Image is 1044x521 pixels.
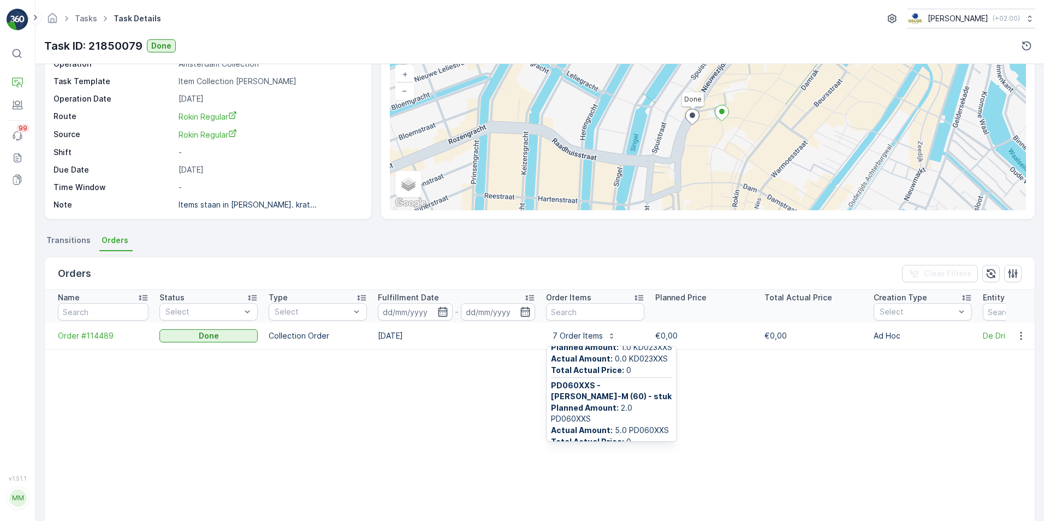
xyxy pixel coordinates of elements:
[983,292,1005,303] p: Entity
[880,306,955,317] p: Select
[378,292,439,303] p: Fulfillment Date
[551,342,672,353] span: 1.0 KD023XXS
[396,66,413,82] a: Zoom In
[151,40,171,51] p: Done
[54,199,174,210] p: Note
[179,129,360,140] a: Rokin Regular
[179,111,360,122] a: Rokin Regular
[551,425,672,436] span: 5.0 PD060XXS
[393,196,429,210] a: Open this area in Google Maps (opens a new window)
[179,200,317,209] p: Items staan in [PERSON_NAME]. krat...
[147,39,176,52] button: Done
[54,58,174,69] p: Operation
[46,16,58,26] a: Homepage
[907,9,1035,28] button: [PERSON_NAME](+02:00)
[54,76,174,87] p: Task Template
[378,303,453,321] input: dd/mm/yyyy
[58,330,149,341] a: Order #114489
[655,292,707,303] p: Planned Price
[461,303,536,321] input: dd/mm/yyyy
[551,425,613,435] b: Actual Amount :
[199,330,219,341] p: Done
[7,475,28,482] span: v 1.51.1
[907,13,923,25] img: basis-logo_rgb2x.png
[44,38,143,54] p: Task ID: 21850079
[159,292,185,303] p: Status
[553,330,603,341] p: 7 Order Items
[179,130,237,139] span: Rokin Regular
[874,292,927,303] p: Creation Type
[902,265,978,282] button: Clear Filters
[372,323,541,349] td: [DATE]
[54,129,174,140] p: Source
[179,58,360,69] p: Amsterdam Collection
[551,436,672,447] span: 0
[54,111,174,122] p: Route
[111,13,163,24] span: Task Details
[396,172,420,196] a: Layers
[179,93,360,104] p: [DATE]
[7,9,28,31] img: logo
[764,331,787,340] span: €0,00
[546,292,591,303] p: Order Items
[551,437,624,446] b: Total Actual Price :
[924,268,971,279] p: Clear Filters
[551,403,619,412] b: Planned Amount :
[58,292,80,303] p: Name
[874,330,972,341] p: Ad Hoc
[655,331,678,340] span: €0,00
[179,112,237,121] span: Rokin Regular
[9,489,27,507] div: MM
[455,305,459,318] p: -
[551,365,624,375] b: Total Actual Price :
[54,147,174,158] p: Shift
[58,266,91,281] p: Orders
[165,306,241,317] p: Select
[402,86,407,95] span: −
[551,353,672,364] span: 0.0 KD023XXS
[546,327,622,345] button: 7 Order Items
[551,402,672,424] span: 2.0 PD060XXS
[993,14,1020,23] p: ( +02:00 )
[396,82,413,99] a: Zoom Out
[551,380,672,402] span: PD060XXS - [PERSON_NAME]-M (60) - stuk
[551,342,619,352] b: Planned Amount :
[179,76,360,87] p: Item Collection [PERSON_NAME]
[764,292,832,303] p: Total Actual Price
[19,124,27,133] p: 99
[159,329,258,342] button: Done
[551,354,613,363] b: Actual Amount :
[54,93,174,104] p: Operation Date
[269,330,367,341] p: Collection Order
[54,182,174,193] p: Time Window
[54,164,174,175] p: Due Date
[7,125,28,147] a: 99
[275,306,350,317] p: Select
[179,182,360,193] p: -
[402,69,407,79] span: +
[46,235,91,246] span: Transitions
[179,147,360,158] p: -
[75,14,97,23] a: Tasks
[269,292,288,303] p: Type
[102,235,128,246] span: Orders
[546,303,644,321] input: Search
[393,196,429,210] img: Google
[7,484,28,512] button: MM
[58,303,149,321] input: Search
[928,13,988,24] p: [PERSON_NAME]
[551,365,672,376] span: 0
[179,164,360,175] p: [DATE]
